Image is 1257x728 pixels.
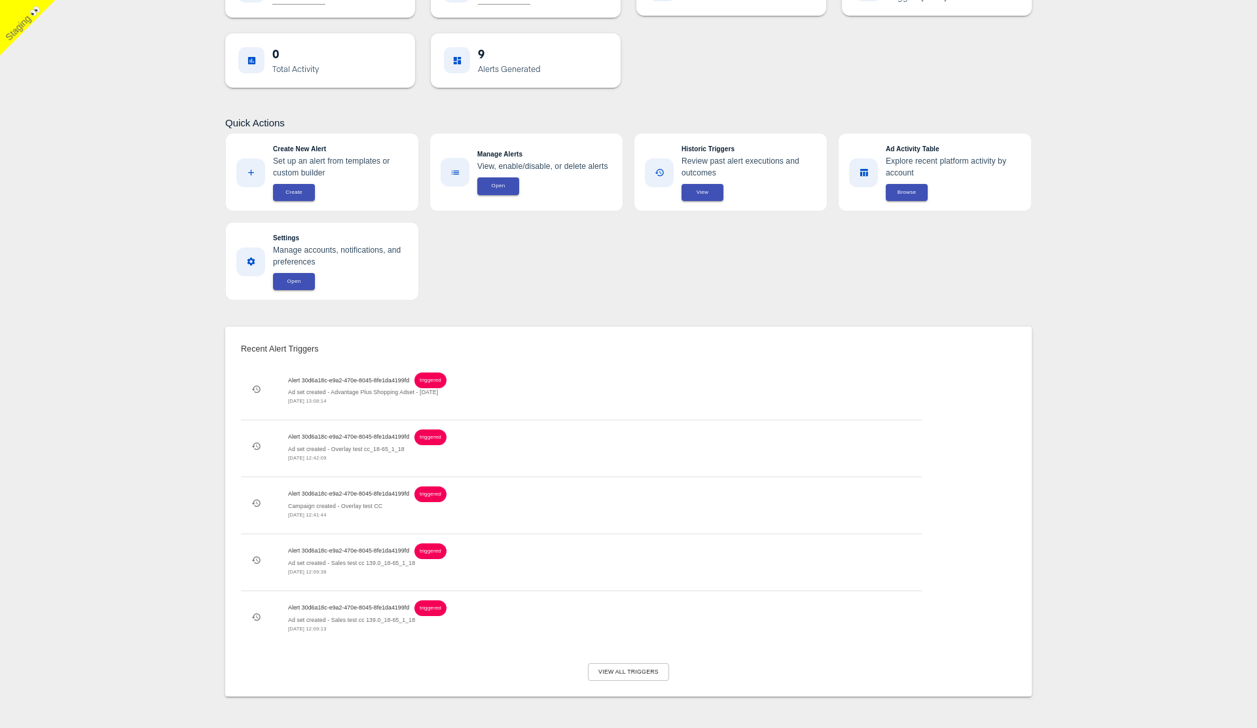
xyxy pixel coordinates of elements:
[273,184,315,201] button: Create
[288,559,1006,568] p: Ad set created - Sales test cc 139.0_18-65_1_18
[288,490,409,499] h6: Alert 30d6a18c-e9a2-470e-8045-8fe1da4199fd
[288,569,327,575] span: [DATE] 12:09:38
[598,667,659,677] span: View All Triggers
[288,445,1006,454] p: Ad set created - Overlay test cc_18-65_1_18
[288,512,327,518] span: [DATE] 12:41:44
[414,490,446,498] span: triggered
[682,184,723,201] button: View
[272,64,319,75] div: Total Activity
[281,277,307,286] span: Open
[886,155,1021,179] p: Explore recent platform activity by account
[414,376,446,384] span: triggered
[682,155,816,179] p: Review past alert executions and outcomes
[288,616,1006,625] p: Ad set created - Sales test cc 139.0_18-65_1_18
[414,433,446,441] span: triggered
[414,547,446,555] span: triggered
[288,388,1006,397] p: Ad set created - Advantage Plus Shopping Adset - [DATE]
[288,433,409,442] h6: Alert 30d6a18c-e9a2-470e-8045-8fe1da4199fd
[478,46,541,61] div: 9
[689,188,716,197] span: View
[288,547,409,556] h6: Alert 30d6a18c-e9a2-470e-8045-8fe1da4199fd
[477,160,612,172] p: View, enable/disable, or delete alerts
[414,604,446,612] span: triggered
[886,144,1021,154] p: Ad Activity Table
[288,502,1006,511] p: Campaign created - Overlay test CC
[477,149,612,159] p: Manage Alerts
[894,188,920,197] span: Browse
[273,155,408,179] p: Set up an alert from templates or custom builder
[288,626,327,632] span: [DATE] 12:09:13
[225,117,1032,130] h5: Quick Actions
[478,64,541,75] div: Alerts Generated
[588,663,669,681] button: View All Triggers
[273,144,408,154] p: Create New Alert
[288,455,327,461] span: [DATE] 12:42:09
[477,177,519,194] button: Open
[485,181,511,191] span: Open
[288,376,409,386] h6: Alert 30d6a18c-e9a2-470e-8045-8fe1da4199fd
[288,604,409,613] h6: Alert 30d6a18c-e9a2-470e-8045-8fe1da4199fd
[682,144,816,154] p: Historic Triggers
[241,342,1016,355] h6: Recent Alert Triggers
[273,244,408,268] p: Manage accounts, notifications, and preferences
[273,273,315,290] button: Open
[272,46,319,61] div: 0
[288,398,327,404] span: [DATE] 13:08:14
[273,233,408,243] p: Settings
[281,188,307,197] span: Create
[886,184,928,201] button: Browse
